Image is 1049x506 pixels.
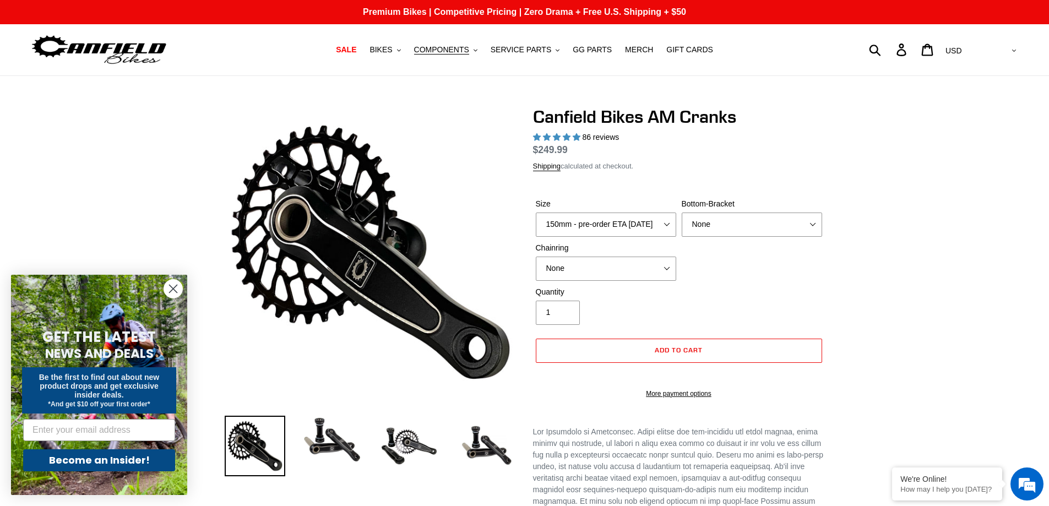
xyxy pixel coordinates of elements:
[23,419,175,441] input: Enter your email address
[369,45,392,55] span: BIKES
[533,144,568,155] span: $249.99
[536,339,822,363] button: Add to cart
[379,416,439,476] img: Load image into Gallery viewer, Canfield Bikes AM Cranks
[567,42,617,57] a: GG PARTS
[48,400,150,408] span: *And get $10 off your first order*
[485,42,565,57] button: SERVICE PARTS
[875,37,903,62] input: Search
[573,45,612,55] span: GG PARTS
[336,45,356,55] span: SALE
[330,42,362,57] a: SALE
[533,133,583,142] span: 4.97 stars
[655,346,703,354] span: Add to cart
[536,286,676,298] label: Quantity
[39,373,160,399] span: Be the first to find out about new product drops and get exclusive insider deals.
[456,416,517,476] img: Load image into Gallery viewer, CANFIELD-AM_DH-CRANKS
[666,45,713,55] span: GIFT CARDS
[414,45,469,55] span: COMPONENTS
[619,42,659,57] a: MERCH
[900,485,994,493] p: How may I help you today?
[23,449,175,471] button: Become an Insider!
[225,416,285,476] img: Load image into Gallery viewer, Canfield Bikes AM Cranks
[536,198,676,210] label: Size
[364,42,406,57] button: BIKES
[533,161,825,172] div: calculated at checkout.
[491,45,551,55] span: SERVICE PARTS
[45,345,154,362] span: NEWS AND DEALS
[533,162,561,171] a: Shipping
[536,242,676,254] label: Chainring
[302,416,362,464] img: Load image into Gallery viewer, Canfield Cranks
[900,475,994,483] div: We're Online!
[164,279,183,298] button: Close dialog
[30,32,168,67] img: Canfield Bikes
[409,42,483,57] button: COMPONENTS
[625,45,653,55] span: MERCH
[533,106,825,127] h1: Canfield Bikes AM Cranks
[582,133,619,142] span: 86 reviews
[536,389,822,399] a: More payment options
[42,327,156,347] span: GET THE LATEST
[661,42,719,57] a: GIFT CARDS
[682,198,822,210] label: Bottom-Bracket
